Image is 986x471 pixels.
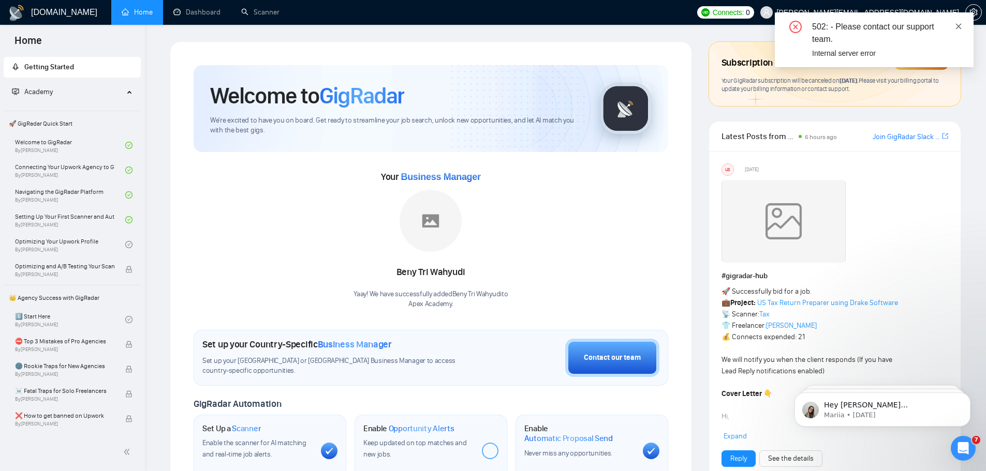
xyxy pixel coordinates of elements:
a: Join GigRadar Slack Community [873,131,940,143]
a: setting [965,8,982,17]
p: Apex Academy . [354,299,508,309]
a: 1️⃣ Start HereBy[PERSON_NAME] [15,308,125,331]
span: Expand [724,432,747,440]
h1: Welcome to [210,82,404,110]
div: ivan.mikelic@apexacademy.hr says… [8,45,199,121]
img: gigradar-logo.png [600,83,652,134]
h1: # gigradar-hub [722,270,948,282]
img: logo [8,5,25,21]
span: check-circle [125,166,133,174]
h1: Set Up a [202,423,261,434]
a: Reply [730,453,747,464]
span: 👑 Agency Success with GigRadar [5,287,140,308]
div: [DATE] [8,121,199,135]
span: Opportunity Alerts [389,423,454,434]
span: Connects: [713,7,744,18]
button: See the details [759,450,822,467]
span: Academy [12,87,53,96]
span: Optimizing and A/B Testing Your Scanner for Better Results [15,261,114,271]
a: homeHome [122,8,153,17]
a: See the details [768,453,814,464]
span: Your [381,171,481,183]
span: check-circle [125,241,133,248]
img: Profile image for AI Assistant from GigRadar 📡 [30,6,46,22]
div: Hi there, [17,142,161,152]
span: By [PERSON_NAME] [15,396,114,402]
a: Tax [759,310,770,318]
span: Scanner [232,423,261,434]
h1: Enable [524,423,635,444]
span: fund-projection-screen [12,88,19,95]
a: Setting Up Your First Scanner and Auto-BidderBy[PERSON_NAME] [15,208,125,231]
span: rocket [12,63,19,70]
span: lock [125,341,133,348]
span: close [955,23,962,30]
span: GigRadar Automation [194,398,281,409]
span: ❌ How to get banned on Upwork [15,411,114,421]
div: Beny Tri Wahyudi [354,264,508,281]
a: dashboardDashboard [173,8,220,17]
div: US [722,164,733,175]
div: 502: - Please contact our support team. [812,21,961,45]
a: [PERSON_NAME] [766,321,817,330]
li: Getting Started [4,57,141,78]
a: Welcome to GigRadarBy[PERSON_NAME] [15,134,125,157]
img: placeholder.png [400,190,462,252]
span: ☠️ Fatal Traps for Solo Freelancers [15,386,114,396]
button: Reply [722,450,756,467]
span: By [PERSON_NAME] [15,346,114,353]
span: 0 [746,7,750,18]
div: Hi there,Just following up regarding your recent request.Is there anything else we can assist you... [8,135,170,229]
div: Yaay! We have successfully added Beny Tri Wahyudi to [354,290,508,309]
strong: Project: [730,298,756,307]
div: Is there anything else we can assist you with or any updates needed on your side? Feel free to le... [17,172,161,222]
span: By [PERSON_NAME] [15,271,114,278]
a: export [942,131,948,141]
button: Contact our team [565,339,659,377]
span: 🚀 GigRadar Quick Start [5,113,140,134]
span: By [PERSON_NAME] [15,371,114,377]
div: Close [182,4,200,23]
h1: Set up your Country-Specific [202,339,392,350]
span: check-circle [125,142,133,149]
span: close-circle [789,21,802,33]
span: 7 [972,436,980,444]
a: Optimizing Your Upwork ProfileBy[PERSON_NAME] [15,233,125,256]
div: Hello there! I hope you are doing well :) ​ If there's nothing else you need assistance with, I'l... [8,251,170,364]
span: user [763,9,770,16]
iframe: Intercom notifications message [779,371,986,443]
span: Getting Started [24,63,74,71]
button: Home [162,4,182,24]
span: lock [125,415,133,422]
div: thumbs up [120,45,199,113]
span: 6 hours ago [805,133,837,141]
span: double-left [123,447,134,457]
a: Navigating the GigRadar PlatformBy[PERSON_NAME] [15,184,125,206]
div: thumbs up [128,57,190,107]
span: Never miss any opportunities. [524,449,612,458]
span: lock [125,390,133,398]
span: Enable the scanner for AI matching and real-time job alerts. [202,438,306,459]
div: Nazar says… [8,251,199,373]
span: Business Manager [401,172,480,182]
span: lock [125,366,133,373]
span: Academy [24,87,53,96]
div: Nazar says… [8,135,199,237]
a: Connecting Your Upwork Agency to GigRadarBy[PERSON_NAME] [15,159,125,181]
button: go back [7,4,26,24]
span: We're excited to have you on board. Get ready to streamline your job search, unlock new opportuni... [210,116,583,135]
span: check-circle [125,191,133,199]
span: on [832,77,859,84]
span: Automatic Proposal Send [524,433,613,444]
span: [DATE] . [840,77,859,84]
span: [DATE] [745,165,759,174]
a: US Tax Return Preparer using Drake Software [757,298,898,307]
span: GigRadar [319,82,404,110]
img: upwork-logo.png [701,8,710,17]
span: Your GigRadar subscription will be canceled Please visit your billing portal to update your billi... [722,77,939,93]
a: searchScanner [241,8,279,17]
span: Set up your [GEOGRAPHIC_DATA] or [GEOGRAPHIC_DATA] Business Manager to access country-specific op... [202,356,477,376]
